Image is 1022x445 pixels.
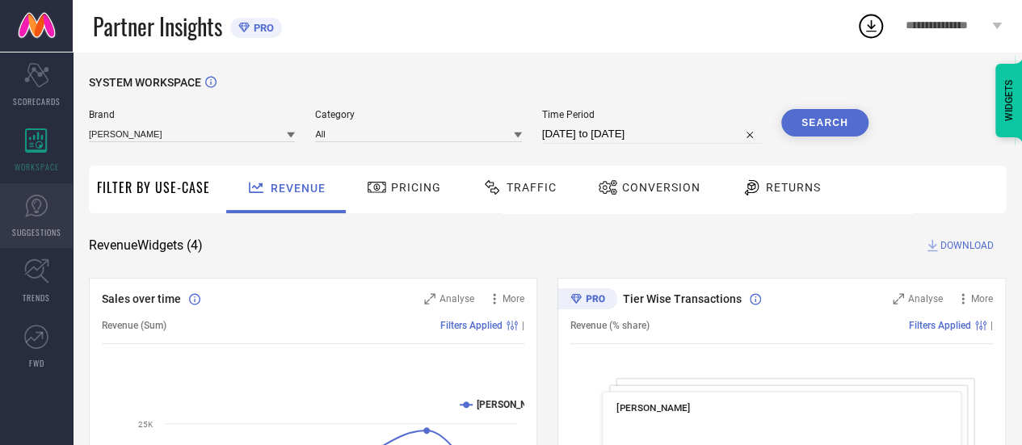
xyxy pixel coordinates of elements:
[102,320,166,331] span: Revenue (Sum)
[93,10,222,43] span: Partner Insights
[29,357,44,369] span: FWD
[542,124,761,144] input: Select time period
[89,237,203,254] span: Revenue Widgets ( 4 )
[623,292,742,305] span: Tier Wise Transactions
[893,293,904,304] svg: Zoom
[440,293,474,304] span: Analyse
[940,237,994,254] span: DOWNLOAD
[424,293,435,304] svg: Zoom
[97,178,210,197] span: Filter By Use-Case
[23,292,50,304] span: TRENDS
[477,399,550,410] text: [PERSON_NAME]
[89,109,295,120] span: Brand
[391,181,441,194] span: Pricing
[856,11,885,40] div: Open download list
[766,181,821,194] span: Returns
[503,293,524,304] span: More
[557,288,617,313] div: Premium
[13,95,61,107] span: SCORECARDS
[138,420,154,429] text: 25K
[570,320,650,331] span: Revenue (% share)
[616,402,690,414] span: [PERSON_NAME]
[507,181,557,194] span: Traffic
[908,293,943,304] span: Analyse
[89,76,201,89] span: SYSTEM WORKSPACE
[622,181,700,194] span: Conversion
[440,320,503,331] span: Filters Applied
[12,226,61,238] span: SUGGESTIONS
[542,109,761,120] span: Time Period
[250,22,274,34] span: PRO
[909,320,971,331] span: Filters Applied
[315,109,521,120] span: Category
[15,161,59,173] span: WORKSPACE
[971,293,993,304] span: More
[271,182,326,195] span: Revenue
[781,109,868,136] button: Search
[990,320,993,331] span: |
[522,320,524,331] span: |
[102,292,181,305] span: Sales over time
